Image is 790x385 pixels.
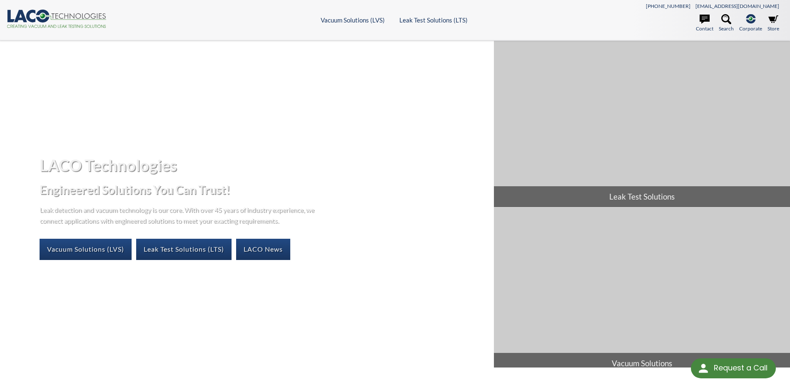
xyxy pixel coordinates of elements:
[494,353,790,374] span: Vacuum Solutions
[40,204,319,225] p: Leak detection and vacuum technology is our core. With over 45 years of industry experience, we c...
[40,155,487,175] h1: LACO Technologies
[768,14,779,32] a: Store
[494,186,790,207] span: Leak Test Solutions
[494,41,790,207] a: Leak Test Solutions
[719,14,734,32] a: Search
[321,16,385,24] a: Vacuum Solutions (LVS)
[236,239,290,260] a: LACO News
[696,14,713,32] a: Contact
[494,207,790,374] a: Vacuum Solutions
[739,25,762,32] span: Corporate
[646,3,690,9] a: [PHONE_NUMBER]
[399,16,468,24] a: Leak Test Solutions (LTS)
[697,362,710,375] img: round button
[40,239,132,260] a: Vacuum Solutions (LVS)
[40,182,487,197] h2: Engineered Solutions You Can Trust!
[691,358,776,378] div: Request a Call
[695,3,779,9] a: [EMAIL_ADDRESS][DOMAIN_NAME]
[714,358,768,377] div: Request a Call
[136,239,232,260] a: Leak Test Solutions (LTS)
